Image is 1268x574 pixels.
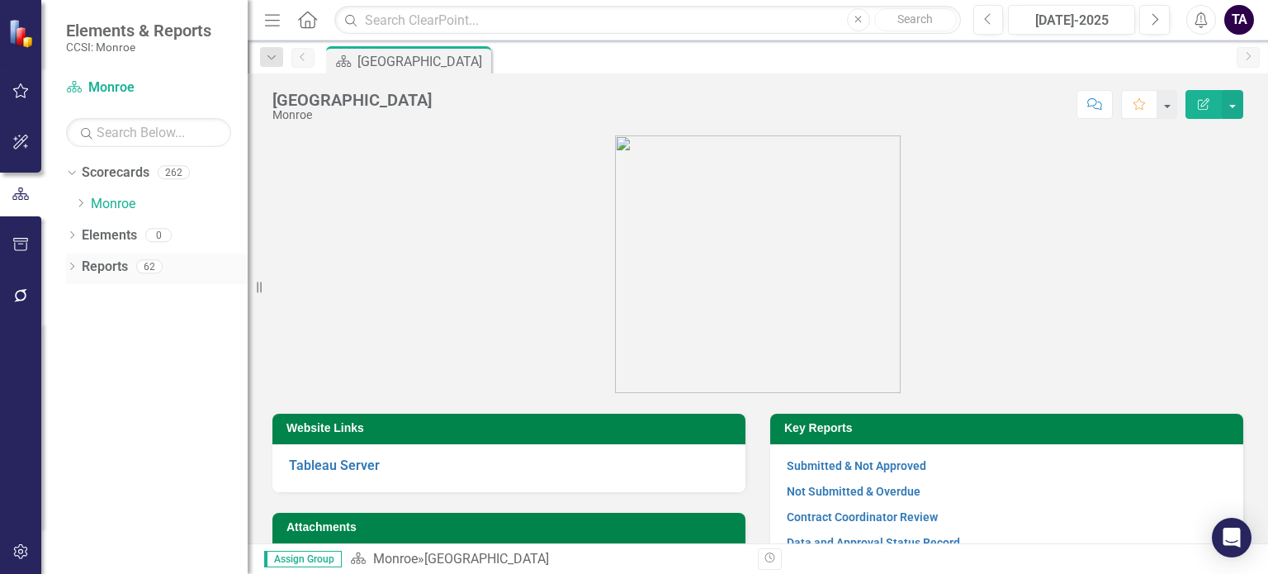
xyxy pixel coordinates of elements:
a: Reports [82,258,128,277]
input: Search Below... [66,118,231,147]
div: [DATE]-2025 [1014,11,1129,31]
h3: Website Links [286,422,737,434]
img: ClearPoint Strategy [8,19,37,48]
a: Monroe [373,551,418,567]
a: Tableau Server [289,458,380,473]
span: Elements & Reports [66,21,211,40]
h3: Attachments [286,521,737,534]
a: Data and Approval Status Record [787,536,960,549]
a: Not Submitted & Overdue [787,485,920,498]
a: Contract Coordinator Review [787,510,938,524]
a: Submitted & Not Approved [787,459,926,472]
div: 62 [136,259,163,273]
div: [GEOGRAPHIC_DATA] [272,91,432,109]
a: Monroe [66,78,231,97]
a: Elements [82,226,137,245]
div: [GEOGRAPHIC_DATA] [424,551,549,567]
small: CCSI: Monroe [66,40,211,54]
button: TA [1224,5,1254,35]
span: Assign Group [264,551,342,567]
a: Monroe [91,195,248,214]
img: OMH%20Logo_Green%202024%20Stacked.png [615,135,901,393]
div: » [350,550,745,569]
button: [DATE]-2025 [1008,5,1135,35]
div: Open Intercom Messenger [1212,518,1251,557]
h3: Key Reports [784,422,1235,434]
div: 262 [158,166,190,180]
span: Search [897,12,933,26]
input: Search ClearPoint... [334,6,960,35]
button: Search [874,8,957,31]
a: Scorecards [82,164,149,183]
div: Monroe [272,109,432,121]
div: [GEOGRAPHIC_DATA] [357,51,487,72]
div: 0 [145,228,172,242]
